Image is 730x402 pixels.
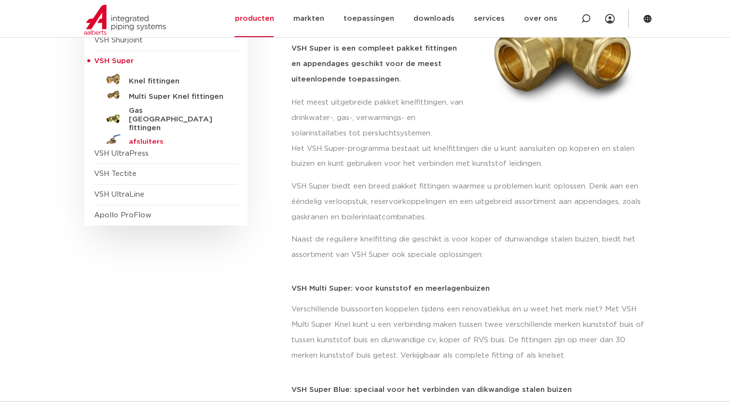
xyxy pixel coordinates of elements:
h5: Knel fittingen [129,77,224,86]
h5: Gas [GEOGRAPHIC_DATA] fittingen [129,107,224,133]
p: Het VSH Super-programma bestaat uit knelfittingen die u kunt aansluiten op koperen en stalen buiz... [291,141,646,172]
a: afsluiters [94,133,238,148]
p: VSH Super Blue: speciaal voor het verbinden van dikwandige stalen buizen [291,386,646,393]
a: VSH UltraLine [94,191,144,198]
p: VSH Multi Super: voor kunststof en meerlagenbuizen [291,285,646,292]
a: Knel fittingen [94,72,238,87]
span: VSH Super [94,57,134,65]
a: Apollo ProFlow [94,212,152,219]
h5: afsluiters [129,138,224,147]
p: Naast de reguliere knelfitting die geschikt is voor koper of dunwandige stalen buizen, biedt het ... [291,232,646,263]
a: VSH UltraPress [94,150,149,157]
a: Gas [GEOGRAPHIC_DATA] fittingen [94,103,238,133]
a: VSH Shurjoint [94,37,143,44]
a: VSH Tectite [94,170,137,177]
h5: Multi Super Knel fittingen [129,93,224,101]
a: Multi Super Knel fittingen [94,87,238,103]
p: Het meest uitgebreide pakket knelfittingen, van drinkwater-, gas-, verwarmings- en solarinstallat... [291,95,466,141]
h5: VSH Super is een compleet pakket fittingen en appendages geschikt voor de meest uiteenlopende toe... [291,41,466,87]
p: VSH Super biedt een breed pakket fittingen waarmee u problemen kunt oplossen. Denk aan een ééndel... [291,179,646,225]
p: Verschillende buissoorten koppelen tijdens een renovatieklus en u weet het merk niet? Met VSH Mul... [291,302,646,363]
